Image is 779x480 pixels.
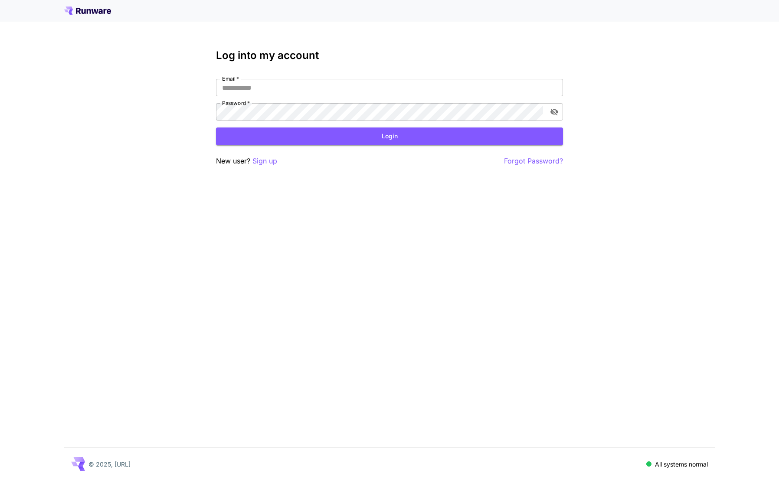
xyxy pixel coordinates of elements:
p: © 2025, [URL] [88,460,131,469]
button: Forgot Password? [504,156,563,167]
button: toggle password visibility [547,104,562,120]
button: Sign up [252,156,277,167]
p: New user? [216,156,277,167]
button: Login [216,127,563,145]
label: Email [222,75,239,82]
label: Password [222,99,250,107]
p: All systems normal [655,460,708,469]
h3: Log into my account [216,49,563,62]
